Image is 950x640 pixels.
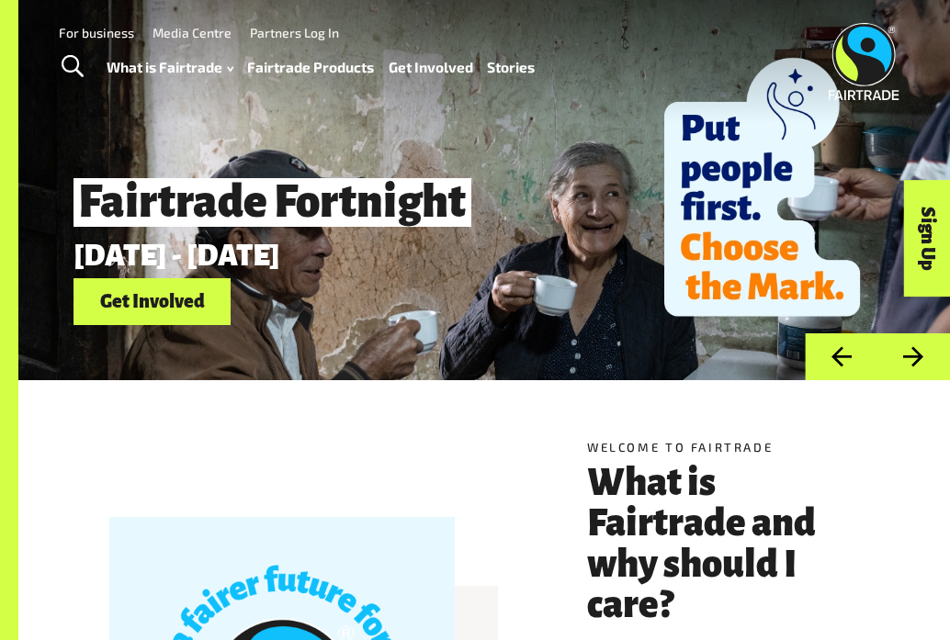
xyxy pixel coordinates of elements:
[487,54,535,80] a: Stories
[247,54,374,80] a: Fairtrade Products
[805,333,877,380] button: Previous
[153,25,232,40] a: Media Centre
[74,278,231,325] a: Get Involved
[50,44,95,90] a: Toggle Search
[389,54,473,80] a: Get Involved
[828,23,899,100] img: Fairtrade Australia New Zealand logo
[587,463,859,626] h3: What is Fairtrade and why should I care?
[107,54,233,80] a: What is Fairtrade
[587,439,859,457] h5: Welcome to Fairtrade
[250,25,339,40] a: Partners Log In
[74,178,471,227] span: Fairtrade Fortnight
[877,333,950,380] button: Next
[59,25,134,40] a: For business
[74,240,754,272] p: [DATE] - [DATE]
